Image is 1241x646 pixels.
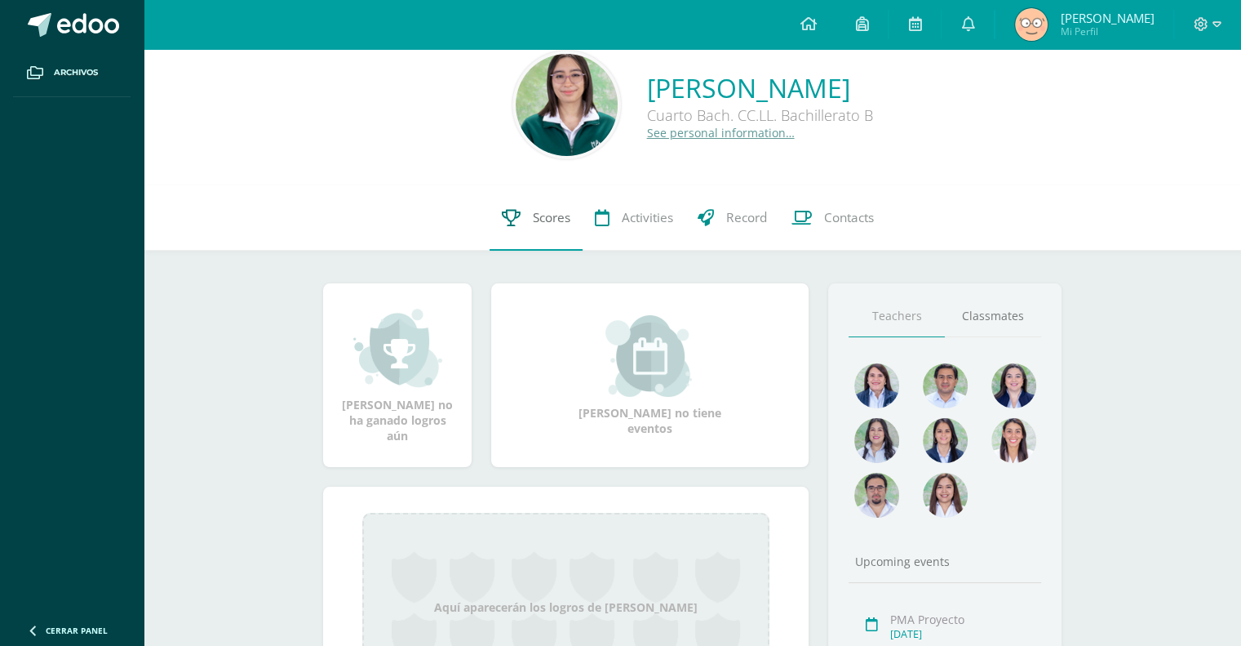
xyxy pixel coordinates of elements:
div: [PERSON_NAME] no ha ganado logros aún [339,307,455,443]
span: Activities [622,209,673,226]
a: Archivos [13,49,131,97]
span: Record [726,209,767,226]
img: 1be4a43e63524e8157c558615cd4c825.png [923,473,968,518]
span: [PERSON_NAME] [1060,10,1154,26]
div: Upcoming events [849,554,1041,569]
span: Archivos [54,66,98,79]
a: Scores [490,185,583,251]
div: PMA Proyecto [890,612,1036,627]
img: 1e7bfa517bf798cc96a9d855bf172288.png [923,363,968,408]
a: Classmates [945,296,1041,337]
img: d4e0c534ae446c0d00535d3bb96704e9.png [923,418,968,463]
div: [PERSON_NAME] no tiene eventos [569,315,732,436]
a: [PERSON_NAME] [647,70,873,105]
img: achievement_small.png [353,307,442,389]
img: 4477f7ca9110c21fc6bc39c35d56baaa.png [854,363,899,408]
img: 38d188cc98c34aa903096de2d1c9671e.png [991,418,1036,463]
a: Teachers [849,296,945,337]
img: event_small.png [605,315,694,397]
a: Contacts [779,185,886,251]
img: d7e1be39c7a5a7a89cfb5608a6c66141.png [854,473,899,518]
a: Record [685,185,779,251]
a: See personal information… [647,125,795,140]
div: [DATE] [890,627,1036,641]
img: eee7de395d5f957ef3287940225da6c4.png [516,54,618,156]
span: Scores [533,209,570,226]
span: Cerrar panel [46,625,108,636]
img: 1934cc27df4ca65fd091d7882280e9dd.png [854,418,899,463]
img: 468d0cd9ecfcbce804e3ccd48d13f1ad.png [991,363,1036,408]
a: Activities [583,185,685,251]
span: Contacts [824,209,874,226]
div: Cuarto Bach. CC.LL. Bachillerato B [647,105,873,125]
span: Mi Perfil [1060,25,1154,38]
img: d9c7b72a65e1800de1590e9465332ea1.png [1015,8,1048,41]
